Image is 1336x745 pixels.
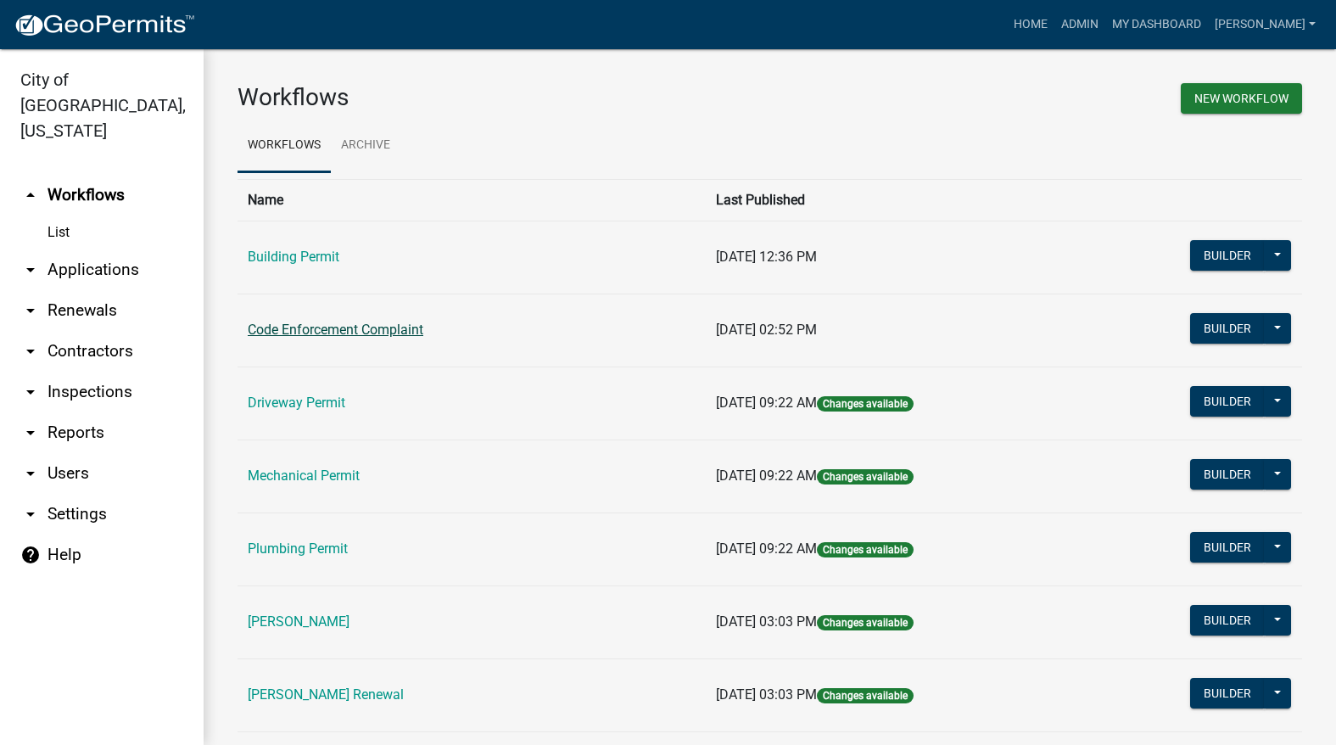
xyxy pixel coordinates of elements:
a: Admin [1054,8,1105,41]
button: New Workflow [1181,83,1302,114]
i: arrow_drop_down [20,463,41,484]
a: [PERSON_NAME] Renewal [248,686,404,703]
h3: Workflows [238,83,757,112]
i: help [20,545,41,565]
span: [DATE] 03:03 PM [716,613,817,630]
a: My Dashboard [1105,8,1208,41]
a: Workflows [238,119,331,173]
span: Changes available [817,542,914,557]
a: Building Permit [248,249,339,265]
span: [DATE] 02:52 PM [716,322,817,338]
a: Archive [331,119,400,173]
span: Changes available [817,688,914,703]
button: Builder [1190,605,1265,636]
button: Builder [1190,240,1265,271]
button: Builder [1190,532,1265,563]
button: Builder [1190,678,1265,709]
i: arrow_drop_down [20,260,41,280]
i: arrow_drop_up [20,185,41,205]
th: Last Published [706,179,1087,221]
span: Changes available [817,396,914,412]
button: Builder [1190,459,1265,490]
span: [DATE] 09:22 AM [716,468,817,484]
button: Builder [1190,313,1265,344]
i: arrow_drop_down [20,341,41,361]
i: arrow_drop_down [20,300,41,321]
th: Name [238,179,706,221]
a: Plumbing Permit [248,541,348,557]
button: Builder [1190,386,1265,417]
span: Changes available [817,469,914,485]
a: Code Enforcement Complaint [248,322,423,338]
a: Driveway Permit [248,395,345,411]
a: [PERSON_NAME] [248,613,349,630]
a: [PERSON_NAME] [1208,8,1322,41]
span: [DATE] 09:22 AM [716,395,817,411]
i: arrow_drop_down [20,382,41,402]
a: Home [1007,8,1054,41]
i: arrow_drop_down [20,504,41,524]
a: Mechanical Permit [248,468,360,484]
i: arrow_drop_down [20,423,41,443]
span: [DATE] 03:03 PM [716,686,817,703]
span: [DATE] 12:36 PM [716,249,817,265]
span: [DATE] 09:22 AM [716,541,817,557]
span: Changes available [817,615,914,630]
